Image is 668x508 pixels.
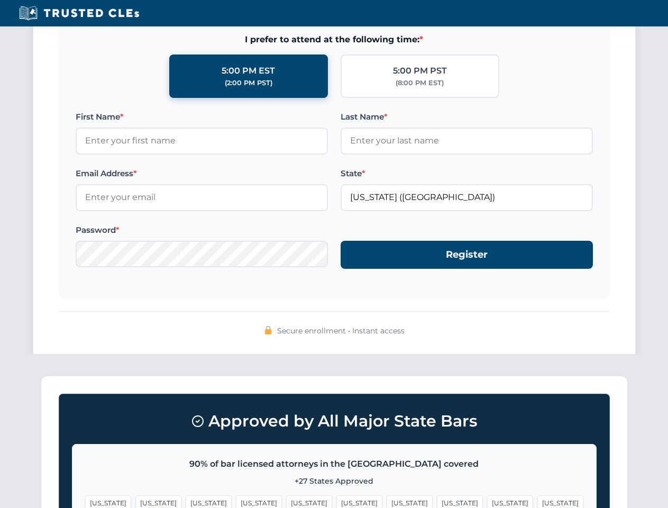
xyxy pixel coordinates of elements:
[76,128,328,154] input: Enter your first name
[341,241,593,269] button: Register
[76,167,328,180] label: Email Address
[76,224,328,237] label: Password
[225,78,272,88] div: (2:00 PM PST)
[341,167,593,180] label: State
[16,5,142,21] img: Trusted CLEs
[85,457,583,471] p: 90% of bar licensed attorneys in the [GEOGRAPHIC_DATA] covered
[264,326,272,334] img: 🔒
[76,111,328,123] label: First Name
[85,475,583,487] p: +27 States Approved
[76,33,593,47] span: I prefer to attend at the following time:
[393,64,447,78] div: 5:00 PM PST
[341,184,593,211] input: Florida (FL)
[341,111,593,123] label: Last Name
[277,325,405,337] span: Secure enrollment • Instant access
[396,78,444,88] div: (8:00 PM EST)
[222,64,275,78] div: 5:00 PM EST
[76,184,328,211] input: Enter your email
[72,407,597,436] h3: Approved by All Major State Bars
[341,128,593,154] input: Enter your last name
